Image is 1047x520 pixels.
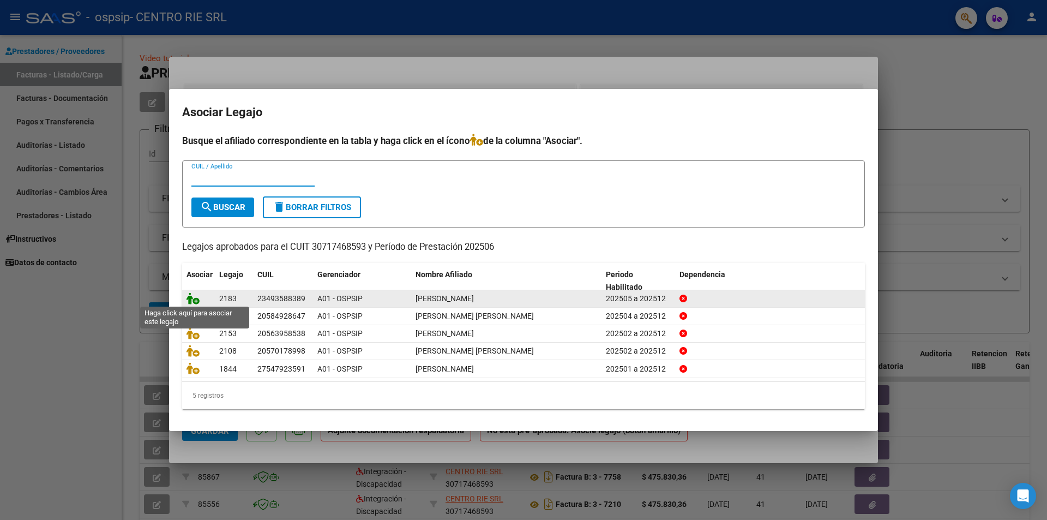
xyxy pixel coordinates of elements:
[416,329,474,338] span: MEDINA MATEO
[182,241,865,254] p: Legajos aprobados para el CUIT 30717468593 y Período de Prestación 202506
[219,270,243,279] span: Legajo
[219,312,237,320] span: 2101
[679,270,725,279] span: Dependencia
[606,345,671,357] div: 202502 a 202512
[317,270,360,279] span: Gerenciador
[257,270,274,279] span: CUIL
[317,312,363,320] span: A01 - OSPSIP
[182,263,215,299] datatable-header-cell: Asociar
[273,200,286,213] mat-icon: delete
[219,294,237,303] span: 2183
[317,364,363,373] span: A01 - OSPSIP
[416,294,474,303] span: CORNARA LUCA AGUSTIN
[219,364,237,373] span: 1844
[257,345,305,357] div: 20570178998
[416,364,474,373] span: ACOSTA PAULINA SHERMIE
[1010,483,1036,509] div: Open Intercom Messenger
[182,382,865,409] div: 5 registros
[606,292,671,305] div: 202505 a 202512
[200,200,213,213] mat-icon: search
[257,310,305,322] div: 20584928647
[601,263,675,299] datatable-header-cell: Periodo Habilitado
[273,202,351,212] span: Borrar Filtros
[186,270,213,279] span: Asociar
[416,270,472,279] span: Nombre Afiliado
[606,310,671,322] div: 202504 a 202512
[257,327,305,340] div: 20563958538
[606,363,671,375] div: 202501 a 202512
[416,346,534,355] span: CASTRO LIAN EZEQUIEL
[257,292,305,305] div: 23493588389
[182,134,865,148] h4: Busque el afiliado correspondiente en la tabla y haga click en el ícono de la columna "Asociar".
[219,346,237,355] span: 2108
[411,263,601,299] datatable-header-cell: Nombre Afiliado
[200,202,245,212] span: Buscar
[219,329,237,338] span: 2153
[675,263,865,299] datatable-header-cell: Dependencia
[253,263,313,299] datatable-header-cell: CUIL
[317,329,363,338] span: A01 - OSPSIP
[317,346,363,355] span: A01 - OSPSIP
[257,363,305,375] div: 27547923591
[317,294,363,303] span: A01 - OSPSIP
[215,263,253,299] datatable-header-cell: Legajo
[182,102,865,123] h2: Asociar Legajo
[606,270,642,291] span: Periodo Habilitado
[313,263,411,299] datatable-header-cell: Gerenciador
[606,327,671,340] div: 202502 a 202512
[191,198,254,217] button: Buscar
[263,196,361,218] button: Borrar Filtros
[416,312,534,320] span: MELO NICOLAS MIGUEL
